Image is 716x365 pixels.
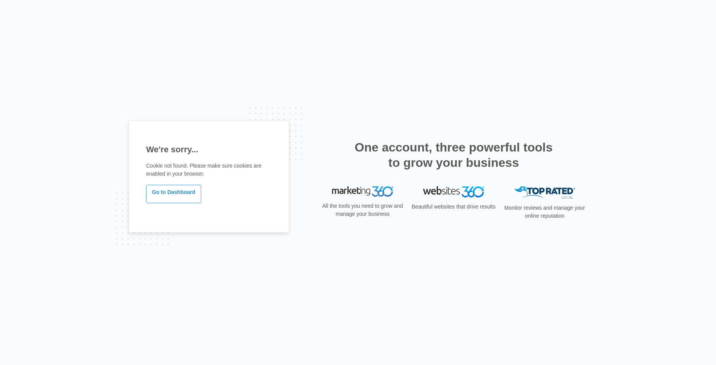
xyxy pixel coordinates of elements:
[320,202,405,218] p: All the tools you need to grow and manage your business
[423,186,484,197] img: Websites 360
[146,185,201,203] a: Go to Dashboard
[352,140,555,170] h2: One account, three powerful tools to grow your business
[502,204,587,220] p: Monitor reviews and manage your online reputation
[332,186,393,197] img: Marketing 360
[146,143,272,156] h1: We're sorry...
[146,162,272,178] p: Cookie not found. Please make sure cookies are enabled in your browser.
[411,203,496,211] p: Beautiful websites that drive results
[514,186,575,199] img: Top Rated Local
